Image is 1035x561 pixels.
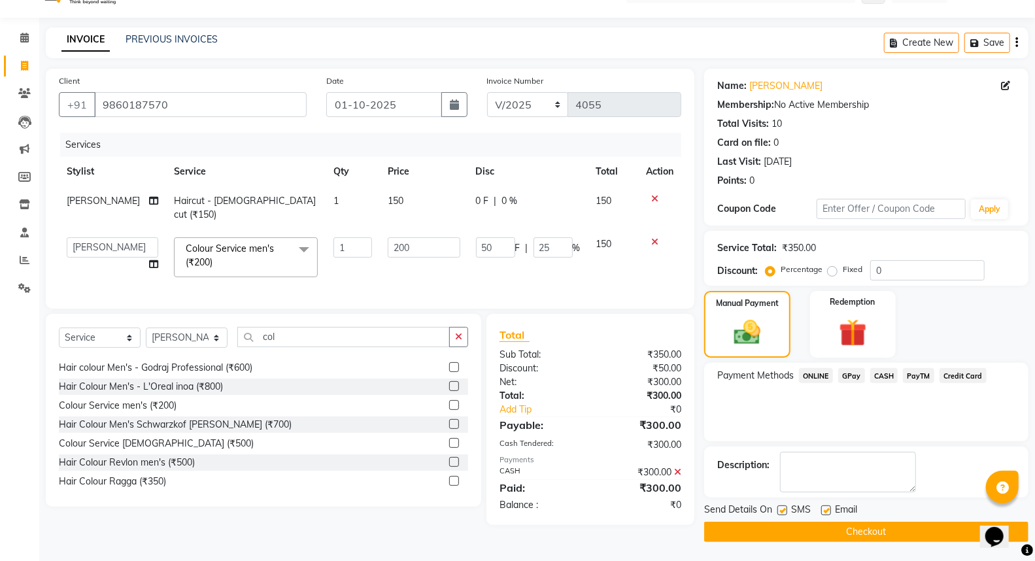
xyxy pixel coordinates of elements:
div: Name: [717,79,747,93]
div: ₹300.00 [590,375,691,389]
div: ₹300.00 [590,480,691,496]
a: INVOICE [61,28,110,52]
img: _gift.svg [830,316,875,350]
button: Apply [971,199,1008,219]
th: Stylist [59,157,166,186]
div: ₹300.00 [590,389,691,403]
img: _cash.svg [726,317,769,348]
div: 10 [772,117,782,131]
span: Credit Card [940,368,987,383]
div: CASH [490,466,590,479]
div: 0 [773,136,779,150]
div: Payable: [490,417,590,433]
div: ₹50.00 [590,362,691,375]
a: PREVIOUS INVOICES [126,33,218,45]
div: Colour Service men's (₹200) [59,399,177,413]
button: Save [964,33,1010,53]
div: Last Visit: [717,155,761,169]
div: Total Visits: [717,117,769,131]
th: Qty [326,157,380,186]
span: | [526,241,528,255]
div: Hair Colour Men's - L'Oreal inoa (₹800) [59,380,223,394]
label: Invoice Number [487,75,544,87]
input: Search by Name/Mobile/Email/Code [94,92,307,117]
span: PayTM [903,368,934,383]
input: Enter Offer / Coupon Code [817,199,966,219]
th: Disc [468,157,588,186]
div: Coupon Code [717,202,817,216]
span: GPay [838,368,865,383]
div: Sub Total: [490,348,590,362]
label: Fixed [843,263,862,275]
div: Hair Colour Men's Schwarzkof [PERSON_NAME] (₹700) [59,418,292,432]
label: Percentage [781,263,823,275]
label: Date [326,75,344,87]
div: 0 [749,174,755,188]
div: Description: [717,458,770,472]
div: No Active Membership [717,98,1015,112]
div: ₹300.00 [590,438,691,452]
a: x [212,256,218,268]
th: Action [638,157,681,186]
span: | [494,194,497,208]
span: ONLINE [799,368,833,383]
div: ₹350.00 [782,241,816,255]
span: [PERSON_NAME] [67,195,140,207]
div: Total: [490,389,590,403]
div: Colour Service [DEMOGRAPHIC_DATA] (₹500) [59,437,254,450]
div: Discount: [490,362,590,375]
span: 1 [333,195,339,207]
th: Service [166,157,326,186]
span: Payment Methods [717,369,794,382]
div: Card on file: [717,136,771,150]
th: Total [588,157,638,186]
input: Search or Scan [237,327,450,347]
div: ₹0 [590,498,691,512]
div: Membership: [717,98,774,112]
span: 150 [388,195,403,207]
span: Colour Service men's (₹200) [186,243,274,268]
a: Add Tip [490,403,607,416]
div: Hair Colour Revlon men's (₹500) [59,456,195,469]
span: 0 % [502,194,518,208]
iframe: chat widget [980,509,1022,548]
div: Service Total: [717,241,777,255]
span: 150 [596,238,612,250]
label: Manual Payment [716,297,779,309]
th: Price [380,157,468,186]
span: SMS [791,503,811,519]
label: Redemption [830,296,875,308]
div: Hair Colour Ragga (₹350) [59,475,166,488]
div: Cash Tendered: [490,438,590,452]
span: CASH [870,368,898,383]
div: Points: [717,174,747,188]
span: % [573,241,581,255]
div: [DATE] [764,155,792,169]
div: ₹300.00 [590,466,691,479]
a: [PERSON_NAME] [749,79,823,93]
button: Checkout [704,522,1028,542]
div: Payments [500,454,681,466]
div: Services [60,133,691,157]
div: ₹350.00 [590,348,691,362]
span: Email [835,503,857,519]
div: ₹300.00 [590,417,691,433]
div: Hair colour Men's - Godraj Professional (₹600) [59,361,252,375]
span: Send Details On [704,503,772,519]
div: Net: [490,375,590,389]
span: 150 [596,195,612,207]
span: F [515,241,520,255]
button: +91 [59,92,95,117]
span: Haircut - [DEMOGRAPHIC_DATA] cut (₹150) [174,195,316,220]
button: Create New [884,33,959,53]
label: Client [59,75,80,87]
span: Total [500,328,530,342]
div: Balance : [490,498,590,512]
div: Discount: [717,264,758,278]
div: ₹0 [607,403,691,416]
div: Paid: [490,480,590,496]
span: 0 F [476,194,489,208]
